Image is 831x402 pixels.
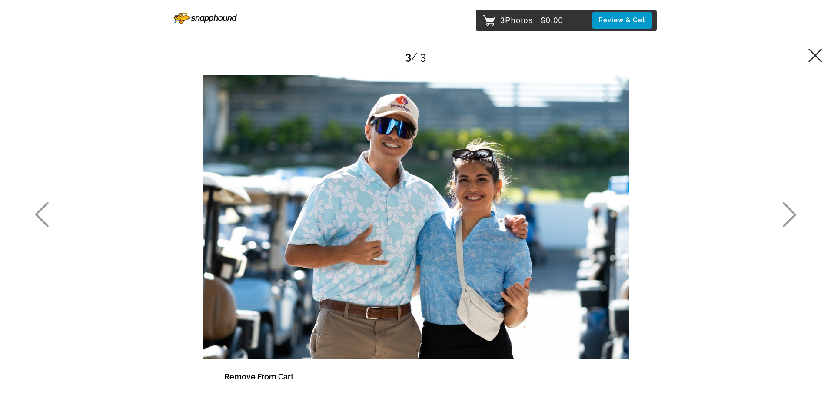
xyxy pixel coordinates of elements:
a: Review & Get [592,12,655,28]
p: 3 $0.00 [500,13,563,27]
span: 3 [406,50,411,63]
p: Remove From Cart [224,370,294,384]
span: | [537,16,539,25]
button: Review & Get [592,12,652,28]
img: Snapphound Logo [174,13,237,24]
span: Photos [505,13,533,27]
